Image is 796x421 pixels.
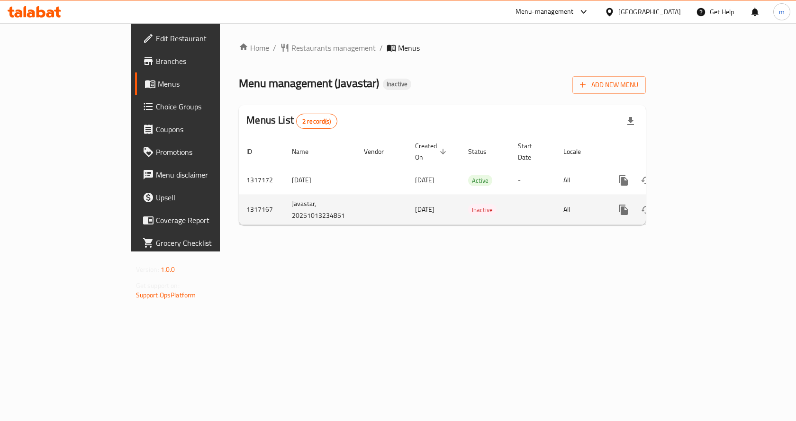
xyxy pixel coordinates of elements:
[135,50,264,72] a: Branches
[415,174,434,186] span: [DATE]
[135,163,264,186] a: Menu disclaimer
[135,118,264,141] a: Coupons
[510,195,556,224] td: -
[284,166,356,195] td: [DATE]
[246,113,337,129] h2: Menus List
[136,289,196,301] a: Support.OpsPlatform
[136,279,180,292] span: Get support on:
[605,137,711,166] th: Actions
[156,33,257,44] span: Edit Restaurant
[292,146,321,157] span: Name
[156,124,257,135] span: Coupons
[291,42,376,54] span: Restaurants management
[383,79,411,90] div: Inactive
[135,232,264,254] a: Grocery Checklist
[518,140,544,163] span: Start Date
[563,146,593,157] span: Locale
[468,204,497,215] div: Inactive
[618,7,681,17] div: [GEOGRAPHIC_DATA]
[468,146,499,157] span: Status
[239,72,379,94] span: Menu management ( Javastar )
[273,42,276,54] li: /
[239,137,711,225] table: enhanced table
[398,42,420,54] span: Menus
[284,195,356,224] td: Javastar, 20251013234851
[156,55,257,67] span: Branches
[580,79,638,91] span: Add New Menu
[415,140,449,163] span: Created On
[572,76,646,94] button: Add New Menu
[136,263,159,276] span: Version:
[135,27,264,50] a: Edit Restaurant
[135,141,264,163] a: Promotions
[779,7,785,17] span: m
[156,169,257,180] span: Menu disclaimer
[556,195,605,224] td: All
[135,72,264,95] a: Menus
[612,169,635,192] button: more
[158,78,257,90] span: Menus
[135,209,264,232] a: Coverage Report
[135,95,264,118] a: Choice Groups
[280,42,376,54] a: Restaurants management
[383,80,411,88] span: Inactive
[156,237,257,249] span: Grocery Checklist
[156,146,257,158] span: Promotions
[161,263,175,276] span: 1.0.0
[510,166,556,195] td: -
[556,166,605,195] td: All
[516,6,574,18] div: Menu-management
[364,146,396,157] span: Vendor
[296,114,337,129] div: Total records count
[297,117,337,126] span: 2 record(s)
[415,203,434,215] span: [DATE]
[246,146,264,157] span: ID
[468,175,492,186] span: Active
[468,205,497,215] span: Inactive
[239,42,646,54] nav: breadcrumb
[135,186,264,209] a: Upsell
[156,192,257,203] span: Upsell
[612,198,635,221] button: more
[635,169,658,192] button: Change Status
[156,101,257,112] span: Choice Groups
[619,110,642,133] div: Export file
[380,42,383,54] li: /
[635,198,658,221] button: Change Status
[156,215,257,226] span: Coverage Report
